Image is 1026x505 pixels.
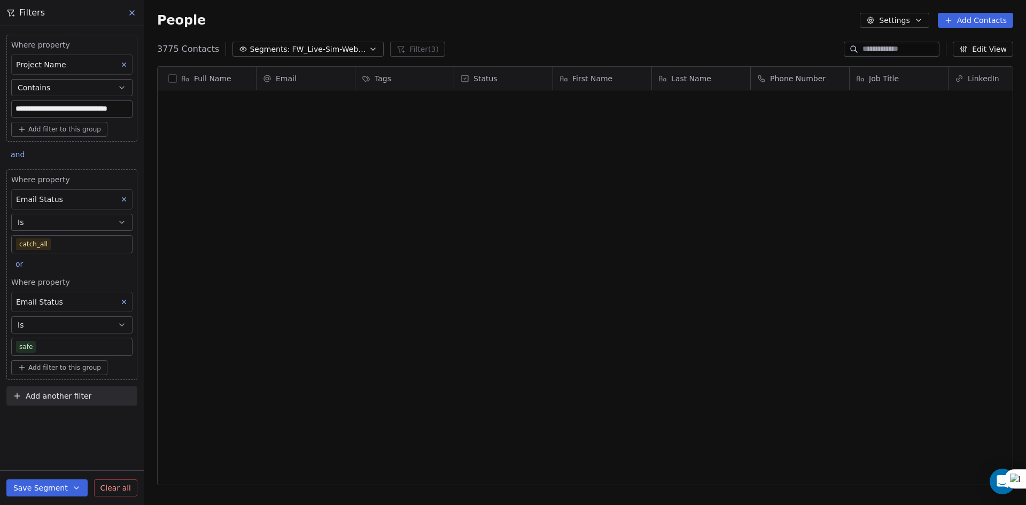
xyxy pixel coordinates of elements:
[869,73,899,84] span: Job Title
[850,67,948,90] div: Job Title
[157,43,219,56] span: 3775 Contacts
[390,42,445,57] button: Filter(3)
[990,469,1015,494] div: Open Intercom Messenger
[256,67,355,90] div: Email
[652,67,750,90] div: Last Name
[355,67,454,90] div: Tags
[375,73,391,84] span: Tags
[157,12,206,28] span: People
[553,67,651,90] div: First Name
[953,42,1013,57] button: Edit View
[292,44,367,55] span: FW_Live-Sim-Webinar-14Oct'25-EU CX
[194,73,231,84] span: Full Name
[276,73,297,84] span: Email
[860,13,929,28] button: Settings
[938,13,1013,28] button: Add Contacts
[572,73,612,84] span: First Name
[751,67,849,90] div: Phone Number
[158,67,256,90] div: Full Name
[671,73,711,84] span: Last Name
[454,67,553,90] div: Status
[473,73,498,84] span: Status
[968,73,999,84] span: LinkedIn
[770,73,826,84] span: Phone Number
[250,44,290,55] span: Segments:
[158,90,256,486] div: grid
